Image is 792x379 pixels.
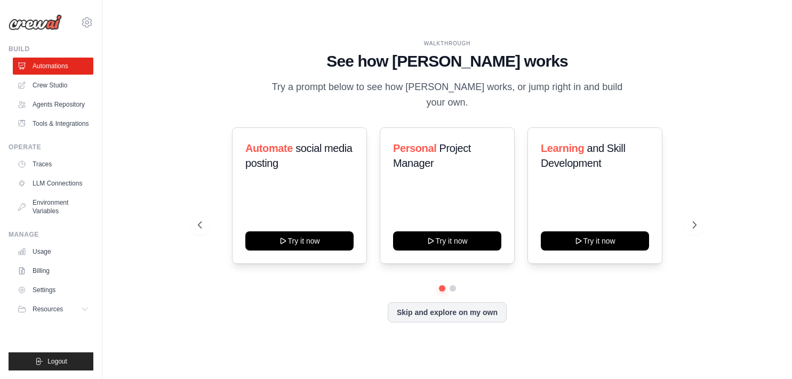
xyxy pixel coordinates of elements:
[13,194,93,220] a: Environment Variables
[393,142,436,154] span: Personal
[9,45,93,53] div: Build
[245,231,354,251] button: Try it now
[541,231,649,251] button: Try it now
[9,230,93,239] div: Manage
[13,301,93,318] button: Resources
[13,281,93,299] a: Settings
[13,262,93,279] a: Billing
[13,77,93,94] a: Crew Studio
[198,39,697,47] div: WALKTHROUGH
[13,156,93,173] a: Traces
[739,328,792,379] iframe: Chat Widget
[9,352,93,370] button: Logout
[13,175,93,192] a: LLM Connections
[33,305,63,313] span: Resources
[245,142,293,154] span: Automate
[13,96,93,113] a: Agents Repository
[9,14,62,30] img: Logo
[541,142,584,154] span: Learning
[393,231,501,251] button: Try it now
[13,58,93,75] a: Automations
[13,243,93,260] a: Usage
[9,143,93,151] div: Operate
[393,142,471,169] span: Project Manager
[245,142,353,169] span: social media posting
[13,115,93,132] a: Tools & Integrations
[268,79,627,111] p: Try a prompt below to see how [PERSON_NAME] works, or jump right in and build your own.
[198,52,697,71] h1: See how [PERSON_NAME] works
[388,302,507,322] button: Skip and explore on my own
[47,357,67,366] span: Logout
